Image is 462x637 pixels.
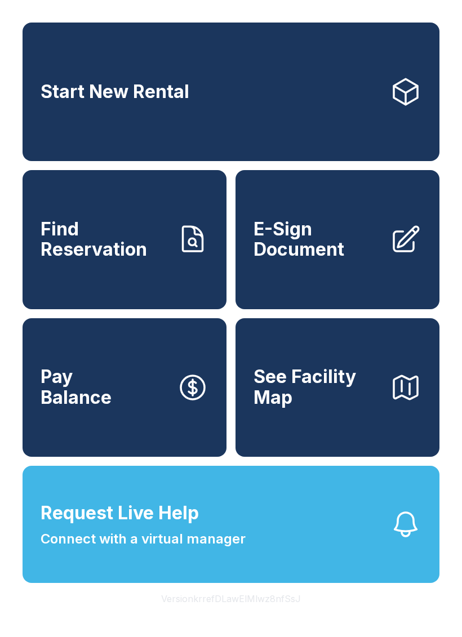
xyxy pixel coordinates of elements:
span: Find Reservation [41,219,168,260]
button: PayBalance [23,318,226,457]
span: Pay Balance [41,367,112,408]
button: See Facility Map [236,318,439,457]
a: Start New Rental [23,23,439,161]
span: Request Live Help [41,500,199,527]
a: Find Reservation [23,170,226,309]
span: See Facility Map [254,367,381,408]
span: E-Sign Document [254,219,381,260]
span: Connect with a virtual manager [41,529,246,549]
button: Request Live HelpConnect with a virtual manager [23,466,439,583]
span: Start New Rental [41,82,189,103]
button: VersionkrrefDLawElMlwz8nfSsJ [152,583,310,614]
a: E-Sign Document [236,170,439,309]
